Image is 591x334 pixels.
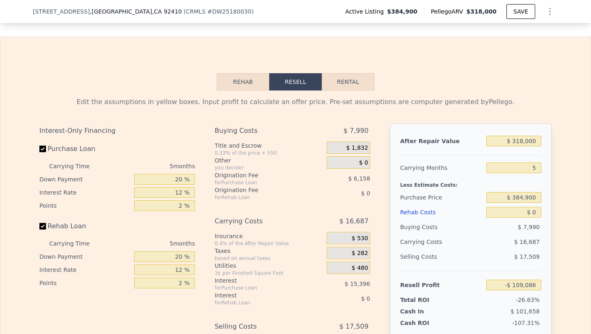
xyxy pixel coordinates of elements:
[400,249,483,264] div: Selling Costs
[387,7,417,16] span: $384,900
[400,220,483,234] div: Buying Costs
[352,264,368,272] span: $ 480
[215,270,323,276] div: 3¢ per Finished Square Foot
[361,190,370,197] span: $ 0
[400,205,483,220] div: Rehab Costs
[39,250,131,263] div: Down Payment
[215,165,323,171] div: you decide!
[345,7,387,16] span: Active Listing
[400,190,483,205] div: Purchase Price
[215,240,323,247] div: 0.4% of the After Repair Value
[39,263,131,276] div: Interest Rate
[516,297,540,303] span: -26.63%
[400,296,451,304] div: Total ROI
[33,7,90,16] span: [STREET_ADDRESS]
[217,73,269,90] button: Rehab
[90,7,182,16] span: , [GEOGRAPHIC_DATA]
[215,150,323,156] div: 0.33% of the price + 550
[344,123,369,138] span: $ 7,990
[207,8,252,15] span: # DW25180030
[346,144,368,152] span: $ 1,832
[183,7,254,16] div: ( )
[339,214,369,229] span: $ 16,687
[215,194,306,201] div: for Rehab Loan
[215,247,323,255] div: Taxes
[152,8,182,15] span: , CA 92410
[49,237,103,250] div: Carrying Time
[186,8,206,15] span: CRMLS
[361,295,370,302] span: $ 0
[506,4,535,19] button: SAVE
[542,3,558,20] button: Show Options
[215,156,323,165] div: Other
[339,319,369,334] span: $ 17,509
[215,255,323,262] div: based on annual taxes
[106,237,195,250] div: 5 months
[511,308,540,315] span: $ 101,658
[39,276,131,290] div: Points
[215,141,323,150] div: Title and Escrow
[215,214,306,229] div: Carrying Costs
[39,146,46,152] input: Purchase Loan
[215,299,306,306] div: for Rehab Loan
[269,73,322,90] button: Resell
[215,262,323,270] div: Utilities
[400,319,459,327] div: Cash ROI
[215,291,306,299] div: Interest
[514,239,540,245] span: $ 16,687
[348,175,370,182] span: $ 6,158
[400,307,451,315] div: Cash In
[359,159,368,167] span: $ 0
[322,73,374,90] button: Rental
[512,320,540,326] span: -107.31%
[215,285,306,291] div: for Purchase Loan
[39,173,131,186] div: Down Payment
[39,199,131,212] div: Points
[106,160,195,173] div: 5 months
[215,232,323,240] div: Insurance
[400,160,483,175] div: Carrying Months
[39,123,195,138] div: Interest-Only Financing
[39,141,131,156] label: Purchase Loan
[518,224,540,230] span: $ 7,990
[400,278,483,292] div: Resell Profit
[400,175,541,190] div: Less Estimate Costs:
[400,134,483,148] div: After Repair Value
[215,319,306,334] div: Selling Costs
[431,7,467,16] span: Pellego ARV
[215,276,306,285] div: Interest
[215,179,306,186] div: for Purchase Loan
[345,281,370,287] span: $ 15,396
[215,171,306,179] div: Origination Fee
[215,123,306,138] div: Buying Costs
[514,253,540,260] span: $ 17,509
[215,186,306,194] div: Origination Fee
[39,186,131,199] div: Interest Rate
[39,219,131,234] label: Rehab Loan
[466,8,497,15] span: $318,000
[400,234,451,249] div: Carrying Costs
[39,223,46,230] input: Rehab Loan
[39,97,552,107] div: Edit the assumptions in yellow boxes. Input profit to calculate an offer price. Pre-set assumptio...
[352,250,368,257] span: $ 282
[352,235,368,242] span: $ 530
[49,160,103,173] div: Carrying Time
